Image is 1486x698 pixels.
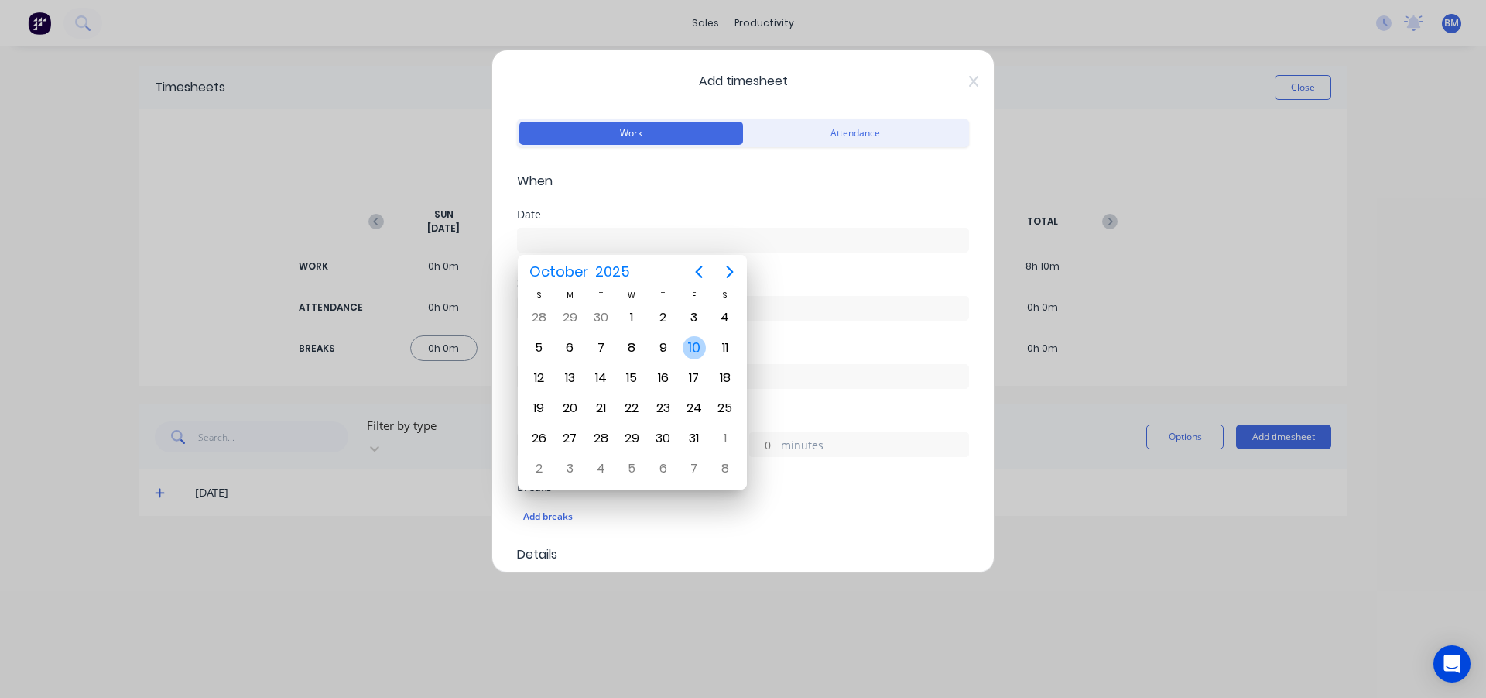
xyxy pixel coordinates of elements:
[554,289,585,302] div: M
[781,437,968,456] label: minutes
[517,209,969,220] div: Date
[527,306,550,329] div: Sunday, September 28, 2025
[683,397,706,420] div: Friday, October 24, 2025
[517,277,969,288] div: Start time
[710,289,741,302] div: S
[517,545,969,564] span: Details
[652,366,675,390] div: Thursday, October 16, 2025
[589,427,612,450] div: Tuesday, October 28, 2025
[585,289,616,302] div: T
[652,457,675,480] div: Thursday, November 6, 2025
[591,258,633,286] span: 2025
[527,457,550,480] div: Sunday, November 2, 2025
[620,306,643,329] div: Wednesday, October 1, 2025
[527,336,550,359] div: Sunday, October 5, 2025
[679,289,710,302] div: F
[714,366,737,390] div: Saturday, October 18, 2025
[558,427,581,450] div: Monday, October 27, 2025
[648,289,679,302] div: T
[652,306,675,329] div: Thursday, October 2, 2025
[683,427,706,450] div: Friday, October 31, 2025
[558,397,581,420] div: Monday, October 20, 2025
[683,366,706,390] div: Friday, October 17, 2025
[558,457,581,480] div: Monday, November 3, 2025
[620,336,643,359] div: Wednesday, October 8, 2025
[652,427,675,450] div: Thursday, October 30, 2025
[517,346,969,356] div: Finish time
[517,414,969,425] div: Hours worked
[714,306,737,329] div: Saturday, October 4, 2025
[1433,645,1471,683] div: Open Intercom Messenger
[683,457,706,480] div: Friday, November 7, 2025
[750,433,777,456] input: 0
[743,122,967,145] button: Attendance
[526,258,591,286] span: October
[523,289,554,302] div: S
[620,457,643,480] div: Wednesday, November 5, 2025
[714,336,737,359] div: Saturday, October 11, 2025
[589,366,612,390] div: Tuesday, October 14, 2025
[517,72,969,91] span: Add timesheet
[589,457,612,480] div: Tuesday, November 4, 2025
[527,397,550,420] div: Sunday, October 19, 2025
[558,306,581,329] div: Monday, September 29, 2025
[714,427,737,450] div: Saturday, November 1, 2025
[589,397,612,420] div: Tuesday, October 21, 2025
[714,457,737,480] div: Saturday, November 8, 2025
[616,289,647,302] div: W
[517,482,969,493] div: Breaks
[589,306,612,329] div: Tuesday, September 30, 2025
[714,397,737,420] div: Saturday, October 25, 2025
[519,258,639,286] button: October2025
[519,122,743,145] button: Work
[558,336,581,359] div: Monday, October 6, 2025
[523,507,963,527] div: Add breaks
[683,306,706,329] div: Friday, October 3, 2025
[620,366,643,390] div: Wednesday, October 15, 2025
[683,336,706,359] div: Today, Friday, October 10, 2025
[527,427,550,450] div: Sunday, October 26, 2025
[517,172,969,191] span: When
[620,397,643,420] div: Wednesday, October 22, 2025
[652,397,675,420] div: Thursday, October 23, 2025
[558,366,581,390] div: Monday, October 13, 2025
[589,336,612,359] div: Tuesday, October 7, 2025
[527,366,550,390] div: Sunday, October 12, 2025
[714,256,745,287] button: Next page
[683,256,714,287] button: Previous page
[652,336,675,359] div: Thursday, October 9, 2025
[620,427,643,450] div: Wednesday, October 29, 2025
